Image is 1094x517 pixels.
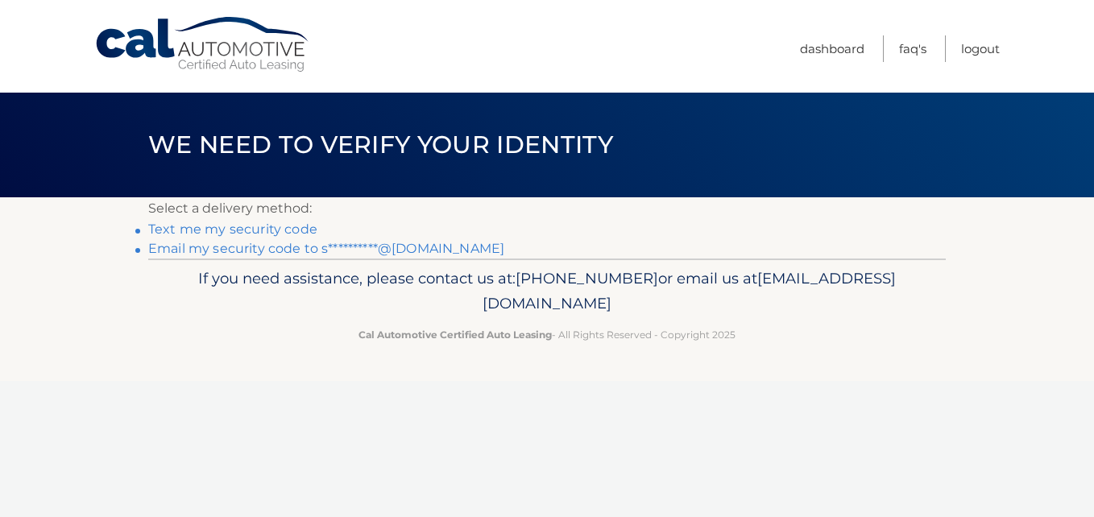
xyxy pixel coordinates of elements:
a: Dashboard [800,35,864,62]
p: If you need assistance, please contact us at: or email us at [159,266,935,317]
strong: Cal Automotive Certified Auto Leasing [358,329,552,341]
span: [PHONE_NUMBER] [516,269,658,287]
a: Cal Automotive [94,16,312,73]
span: We need to verify your identity [148,130,613,159]
a: Logout [961,35,1000,62]
a: Email my security code to s**********@[DOMAIN_NAME] [148,241,504,256]
p: - All Rights Reserved - Copyright 2025 [159,326,935,343]
a: FAQ's [899,35,926,62]
a: Text me my security code [148,221,317,237]
p: Select a delivery method: [148,197,946,220]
